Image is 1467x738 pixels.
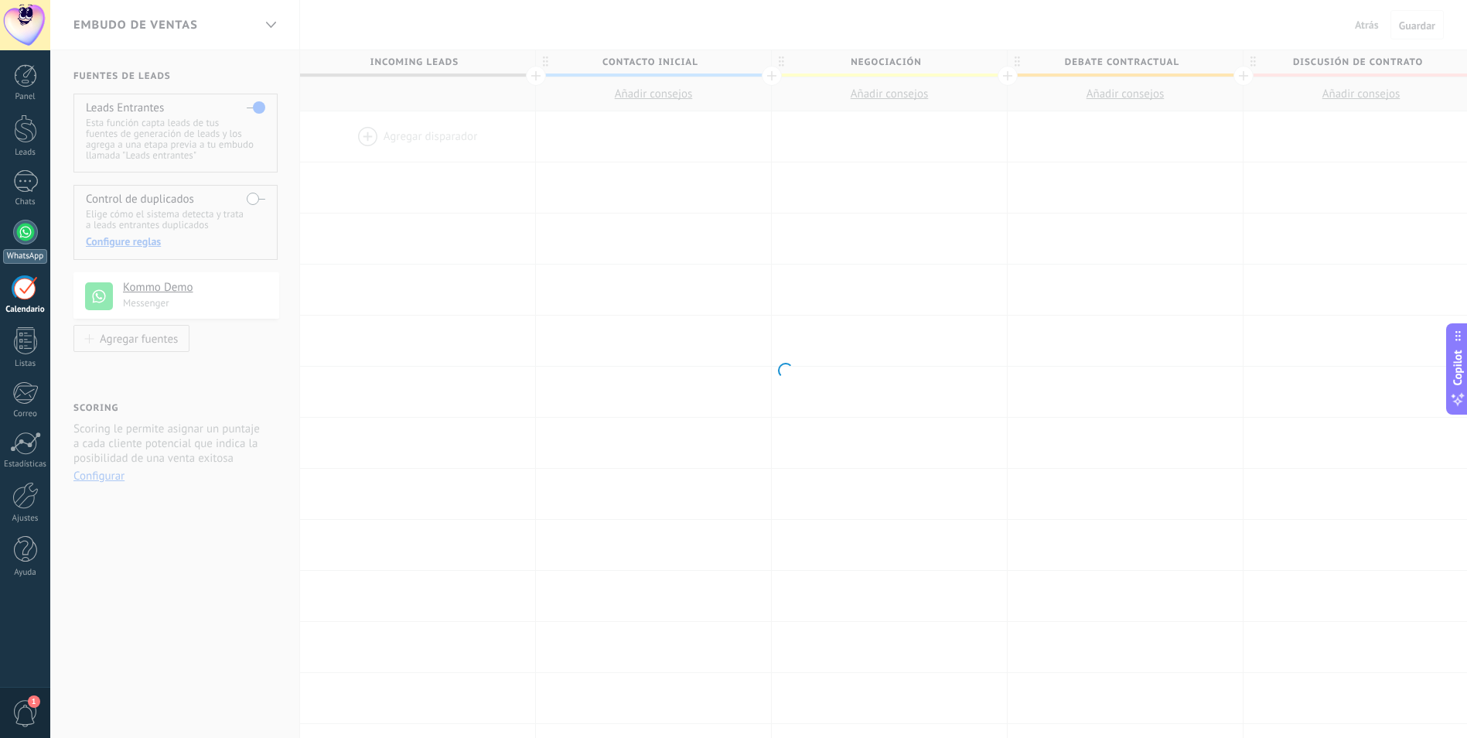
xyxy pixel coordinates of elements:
span: 1 [28,695,40,708]
div: WhatsApp [3,249,47,264]
div: Ayuda [3,568,48,578]
div: Calendario [3,305,48,315]
div: Chats [3,197,48,207]
div: Listas [3,359,48,369]
span: Copilot [1450,350,1465,386]
div: Correo [3,409,48,419]
div: Leads [3,148,48,158]
div: Estadísticas [3,460,48,470]
div: Ajustes [3,514,48,524]
div: Panel [3,92,48,102]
